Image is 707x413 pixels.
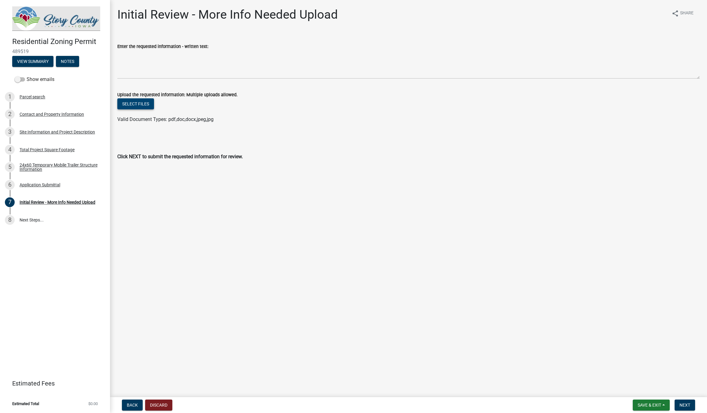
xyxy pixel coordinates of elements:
[20,200,95,204] div: Initial Review - More Info Needed Upload
[127,403,138,408] span: Back
[5,127,15,137] div: 3
[5,215,15,225] div: 8
[680,10,694,17] span: Share
[633,400,670,411] button: Save & Exit
[56,56,79,67] button: Notes
[5,197,15,207] div: 7
[12,6,100,31] img: Story County, Iowa
[5,377,100,389] a: Estimated Fees
[12,37,105,46] h4: Residential Zoning Permit
[638,403,661,408] span: Save & Exit
[5,162,15,172] div: 5
[5,92,15,102] div: 1
[675,400,695,411] button: Next
[117,116,214,122] span: Valid Document Types: pdf,doc,docx,jpeg,jpg
[20,163,100,171] div: 24x60 Temporary Mobile Trailer Structure Information
[20,112,84,116] div: Contact and Property Information
[20,95,45,99] div: Parcel search
[88,402,98,406] span: $0.00
[667,7,698,19] button: shareShare
[680,403,690,408] span: Next
[12,49,98,54] span: 489519
[672,10,679,17] i: share
[117,7,338,22] h1: Initial Review - More Info Needed Upload
[122,400,143,411] button: Back
[5,109,15,119] div: 2
[117,45,208,49] label: Enter the requested information - written text:
[117,98,154,109] button: Select files
[56,59,79,64] wm-modal-confirm: Notes
[5,180,15,190] div: 6
[12,59,53,64] wm-modal-confirm: Summary
[20,130,95,134] div: Site Information and Project Description
[15,76,54,83] label: Show emails
[145,400,172,411] button: Discard
[117,93,238,97] label: Upload the requested information: Multiple uploads allowed.
[5,145,15,155] div: 4
[20,183,60,187] div: Application Submittal
[12,56,53,67] button: View Summary
[12,402,39,406] span: Estimated Total
[117,154,243,159] strong: Click NEXT to submit the requested information for review.
[20,148,75,152] div: Total Project Square Footage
